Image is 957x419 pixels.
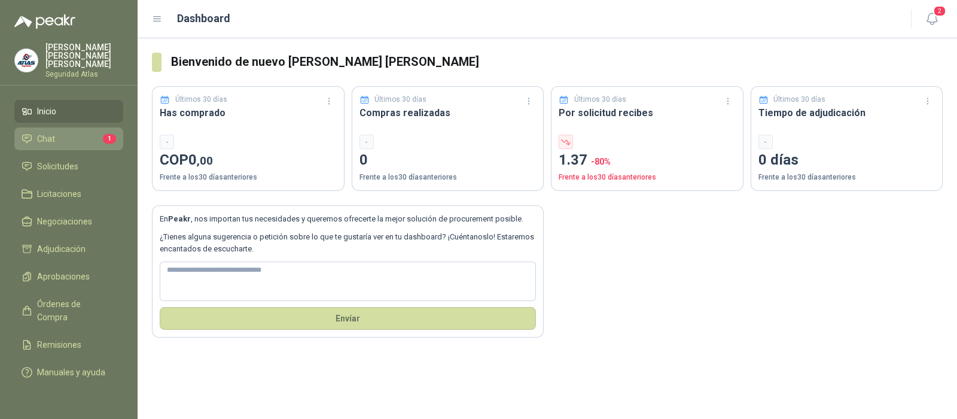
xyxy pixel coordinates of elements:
[359,135,374,149] div: -
[160,213,536,225] p: En , nos importan tus necesidades y queremos ofrecerte la mejor solución de procurement posible.
[758,135,773,149] div: -
[37,105,56,118] span: Inicio
[45,71,123,78] p: Seguridad Atlas
[559,149,736,172] p: 1.37
[14,127,123,150] a: Chat1
[37,160,78,173] span: Solicitudes
[758,105,935,120] h3: Tiempo de adjudicación
[160,231,536,256] p: ¿Tienes alguna sugerencia o petición sobre lo que te gustaría ver en tu dashboard? ¡Cuéntanoslo! ...
[14,210,123,233] a: Negociaciones
[559,172,736,183] p: Frente a los 30 días anteriores
[758,172,935,183] p: Frente a los 30 días anteriores
[37,297,112,324] span: Órdenes de Compra
[37,338,81,351] span: Remisiones
[14,333,123,356] a: Remisiones
[37,270,90,283] span: Aprobaciones
[168,214,191,223] b: Peakr
[160,307,536,330] button: Envíar
[160,172,337,183] p: Frente a los 30 días anteriores
[359,172,537,183] p: Frente a los 30 días anteriores
[15,49,38,72] img: Company Logo
[574,94,626,105] p: Últimos 30 días
[359,105,537,120] h3: Compras realizadas
[921,8,943,30] button: 2
[773,94,825,105] p: Últimos 30 días
[14,183,123,205] a: Licitaciones
[37,366,105,379] span: Manuales y ayuda
[37,215,92,228] span: Negociaciones
[14,265,123,288] a: Aprobaciones
[374,94,426,105] p: Últimos 30 días
[171,53,943,71] h3: Bienvenido de nuevo [PERSON_NAME] [PERSON_NAME]
[37,242,86,256] span: Adjudicación
[37,132,55,145] span: Chat
[188,151,213,168] span: 0
[933,5,946,17] span: 2
[591,157,611,166] span: -80 %
[14,361,123,384] a: Manuales y ayuda
[45,43,123,68] p: [PERSON_NAME] [PERSON_NAME] [PERSON_NAME]
[160,105,337,120] h3: Has comprado
[14,238,123,260] a: Adjudicación
[758,149,935,172] p: 0 días
[14,293,123,329] a: Órdenes de Compra
[14,14,75,29] img: Logo peakr
[197,154,213,168] span: ,00
[177,10,230,27] h1: Dashboard
[175,94,227,105] p: Últimos 30 días
[37,187,81,201] span: Licitaciones
[14,155,123,178] a: Solicitudes
[14,100,123,123] a: Inicio
[160,135,174,149] div: -
[160,149,337,172] p: COP
[359,149,537,172] p: 0
[103,134,116,144] span: 1
[559,105,736,120] h3: Por solicitud recibes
